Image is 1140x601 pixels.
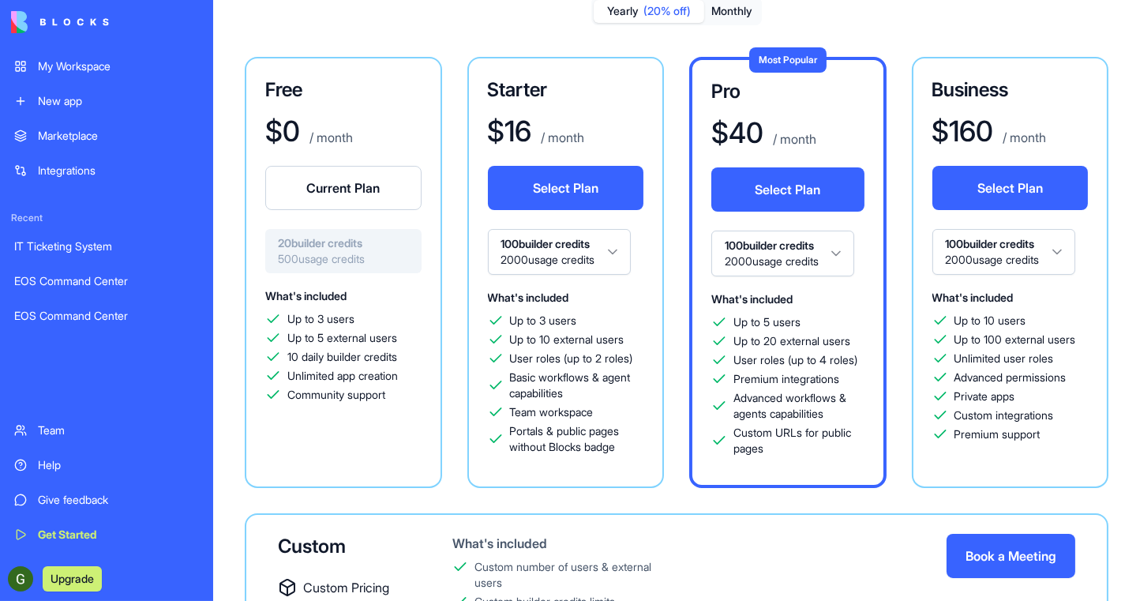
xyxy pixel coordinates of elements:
[287,311,354,327] span: Up to 3 users
[287,387,385,403] span: Community support
[711,79,864,104] h3: Pro
[5,51,208,82] a: My Workspace
[278,534,402,559] div: Custom
[11,11,109,33] img: logo
[5,519,208,550] a: Get Started
[278,235,409,251] span: 20 builder credits
[711,292,793,306] span: What's included
[932,166,1089,210] button: Select Plan
[265,289,347,302] span: What's included
[38,457,199,473] div: Help
[733,314,801,330] span: Up to 5 users
[38,527,199,543] div: Get Started
[488,291,569,304] span: What's included
[733,333,850,349] span: Up to 20 external users
[278,251,409,267] span: 500 usage credits
[733,390,864,422] span: Advanced workflows & agents capabilities
[932,115,994,147] h1: $ 160
[954,370,1067,385] span: Advanced permissions
[954,389,1015,404] span: Private apps
[954,313,1026,329] span: Up to 10 users
[1000,128,1047,147] p: / month
[287,349,397,365] span: 10 daily builder credits
[303,578,389,597] span: Custom Pricing
[5,449,208,481] a: Help
[733,425,864,456] span: Custom URLs for public pages
[5,85,208,117] a: New app
[5,300,208,332] a: EOS Command Center
[954,351,1054,366] span: Unlimited user roles
[8,566,33,592] img: ACg8ocLqy2oZWmyPUnbVhSzaTKPferP2X9weywAp-GBTMmrhk9DWSA=s96-c
[5,155,208,186] a: Integrations
[538,128,585,147] p: / month
[38,423,199,438] div: Team
[932,77,1089,103] h3: Business
[510,332,624,347] span: Up to 10 external users
[711,167,864,212] button: Select Plan
[43,570,102,586] a: Upgrade
[5,212,208,224] span: Recent
[510,370,644,401] span: Basic workflows & agent capabilities
[287,330,397,346] span: Up to 5 external users
[488,166,644,210] button: Select Plan
[38,128,199,144] div: Marketplace
[510,423,644,455] span: Portals & public pages without Blocks badge
[770,130,816,148] p: / month
[306,128,353,147] p: / month
[733,352,857,368] span: User roles (up to 4 roles)
[510,404,594,420] span: Team workspace
[954,426,1041,442] span: Premium support
[643,3,691,19] span: (20% off)
[932,291,1014,304] span: What's included
[265,166,422,210] button: Current Plan
[759,54,817,66] span: Most Popular
[954,408,1054,423] span: Custom integrations
[265,77,422,103] h3: Free
[474,559,673,591] div: Custom number of users & external users
[488,77,644,103] h3: Starter
[954,332,1076,347] span: Up to 100 external users
[733,371,839,387] span: Premium integrations
[5,231,208,262] a: IT Ticketing System
[947,534,1075,578] button: Book a Meeting
[14,308,199,324] div: EOS Command Center
[14,239,199,254] div: IT Ticketing System
[5,484,208,516] a: Give feedback
[38,163,199,178] div: Integrations
[38,492,199,508] div: Give feedback
[452,534,673,553] div: What's included
[510,313,577,329] span: Up to 3 users
[38,58,199,74] div: My Workspace
[38,93,199,109] div: New app
[5,415,208,446] a: Team
[265,115,300,147] h1: $ 0
[5,265,208,297] a: EOS Command Center
[5,120,208,152] a: Marketplace
[488,115,532,147] h1: $ 16
[14,273,199,289] div: EOS Command Center
[510,351,633,366] span: User roles (up to 2 roles)
[43,566,102,592] button: Upgrade
[287,368,398,384] span: Unlimited app creation
[711,117,763,148] h1: $ 40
